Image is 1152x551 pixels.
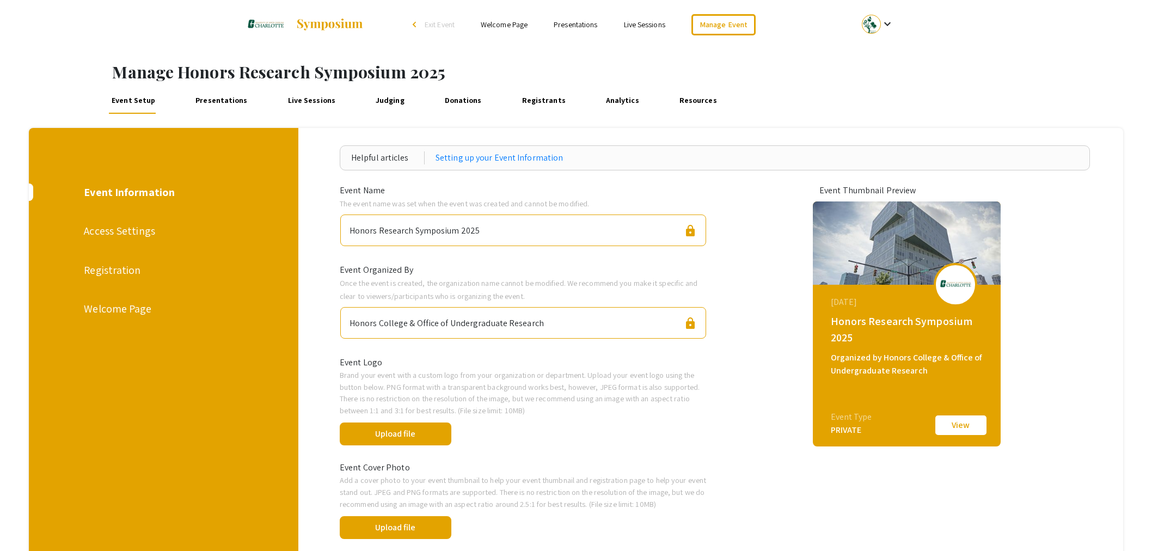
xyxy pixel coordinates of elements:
p: Add a cover photo to your event thumbnail to help your event thumbnail and registration page to h... [340,474,707,510]
img: Honors Research Symposium 2025 [247,11,285,38]
a: Manage Event [691,14,756,35]
span: lock [684,224,697,237]
a: Presentations [554,20,597,29]
div: arrow_back_ios [413,21,419,28]
h1: Manage Honors Research Symposium 2025 [112,62,1152,82]
a: Judging [373,88,407,114]
a: Live Sessions [624,20,665,29]
button: View [934,414,988,437]
div: Event Cover Photo [332,461,715,474]
a: Resources [676,88,719,114]
a: Donations [442,88,484,114]
div: Event Information [84,184,242,200]
a: Presentations [193,88,250,114]
div: Access Settings [84,223,242,239]
span: done [461,420,487,446]
a: Live Sessions [285,88,338,114]
span: Once the event is created, the organization name cannot be modified. We recommend you make it spe... [340,278,698,301]
div: Honors Research Symposium 2025 [831,313,985,346]
img: 2025-honors-symposium_eventLogo_5c7a4f_.png [939,273,972,296]
span: Exit Event [425,20,455,29]
img: Symposium by ForagerOne [296,18,364,31]
a: Registrants [519,88,568,114]
div: Event Name [332,184,715,197]
div: Event Thumbnail Preview [819,184,994,197]
button: Upload file [340,516,451,539]
a: Honors Research Symposium 2025 [247,11,364,38]
div: Welcome Page [84,301,242,317]
mat-icon: Expand account dropdown [881,17,894,30]
div: Honors Research Symposium 2025 [350,219,480,237]
a: Setting up your Event Information [436,151,563,164]
a: Analytics [603,88,641,114]
p: Brand your event with a custom logo from your organization or department. Upload your event logo ... [340,369,707,416]
iframe: Chat [8,502,46,543]
div: Organized by Honors College & Office of Undergraduate Research [831,351,985,377]
span: lock [684,317,697,330]
div: Event Logo [332,356,715,369]
span: done [461,514,487,540]
span: The event name was set when the event was created and cannot be modified. [340,198,589,209]
button: Upload file [340,423,451,445]
div: [DATE] [831,296,985,309]
div: Honors College & Office of Undergraduate Research [350,312,544,330]
div: Registration [84,262,242,278]
div: Event Organized By [332,264,715,277]
a: Welcome Page [481,20,528,29]
a: Event Setup [109,88,158,114]
div: Event Type [831,411,872,424]
button: Expand account dropdown [850,12,905,36]
div: Helpful articles [351,151,425,164]
img: 2025-honors-symposium_eventCoverPhoto_a8f339__thumb.jpg [813,201,1001,285]
div: PRIVATE [831,424,872,437]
